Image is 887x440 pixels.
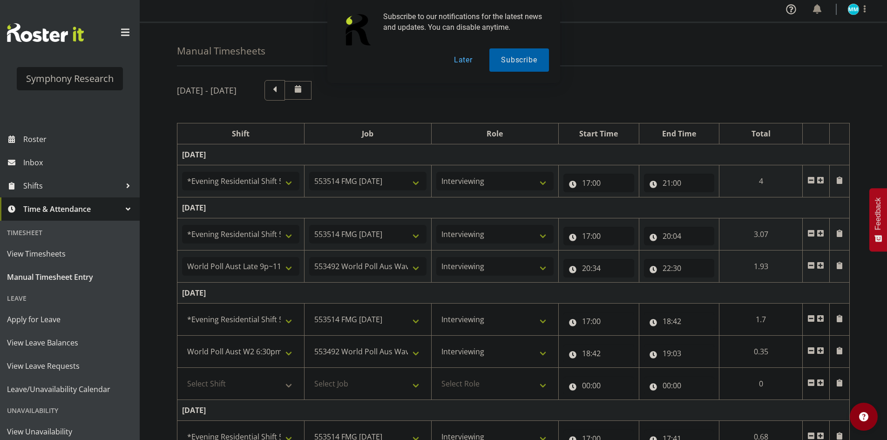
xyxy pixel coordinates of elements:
[7,336,133,350] span: View Leave Balances
[644,128,715,139] div: End Time
[23,132,135,146] span: Roster
[489,48,548,72] button: Subscribe
[7,382,133,396] span: Leave/Unavailability Calendar
[376,11,549,33] div: Subscribe to our notifications for the latest news and updates. You can disable anytime.
[563,128,634,139] div: Start Time
[644,174,715,192] input: Click to select...
[563,174,634,192] input: Click to select...
[182,128,299,139] div: Shift
[719,336,803,368] td: 0.35
[177,283,850,304] td: [DATE]
[859,412,868,421] img: help-xxl-2.png
[719,304,803,336] td: 1.7
[177,400,850,421] td: [DATE]
[2,354,137,378] a: View Leave Requests
[436,128,554,139] div: Role
[7,270,133,284] span: Manual Timesheet Entry
[177,85,237,95] h5: [DATE] - [DATE]
[563,227,634,245] input: Click to select...
[724,128,798,139] div: Total
[339,11,376,48] img: notification icon
[563,312,634,331] input: Click to select...
[563,259,634,278] input: Click to select...
[23,179,121,193] span: Shifts
[644,344,715,363] input: Click to select...
[644,259,715,278] input: Click to select...
[2,331,137,354] a: View Leave Balances
[644,312,715,331] input: Click to select...
[23,202,121,216] span: Time & Attendance
[874,197,882,230] span: Feedback
[177,197,850,218] td: [DATE]
[442,48,484,72] button: Later
[309,128,427,139] div: Job
[177,144,850,165] td: [DATE]
[7,425,133,439] span: View Unavailability
[2,308,137,331] a: Apply for Leave
[719,218,803,250] td: 3.07
[719,368,803,400] td: 0
[644,376,715,395] input: Click to select...
[23,156,135,169] span: Inbox
[7,359,133,373] span: View Leave Requests
[7,312,133,326] span: Apply for Leave
[2,401,137,420] div: Unavailability
[2,265,137,289] a: Manual Timesheet Entry
[719,250,803,283] td: 1.93
[2,378,137,401] a: Leave/Unavailability Calendar
[644,227,715,245] input: Click to select...
[2,223,137,242] div: Timesheet
[7,247,133,261] span: View Timesheets
[2,289,137,308] div: Leave
[563,376,634,395] input: Click to select...
[563,344,634,363] input: Click to select...
[719,165,803,197] td: 4
[2,242,137,265] a: View Timesheets
[869,188,887,251] button: Feedback - Show survey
